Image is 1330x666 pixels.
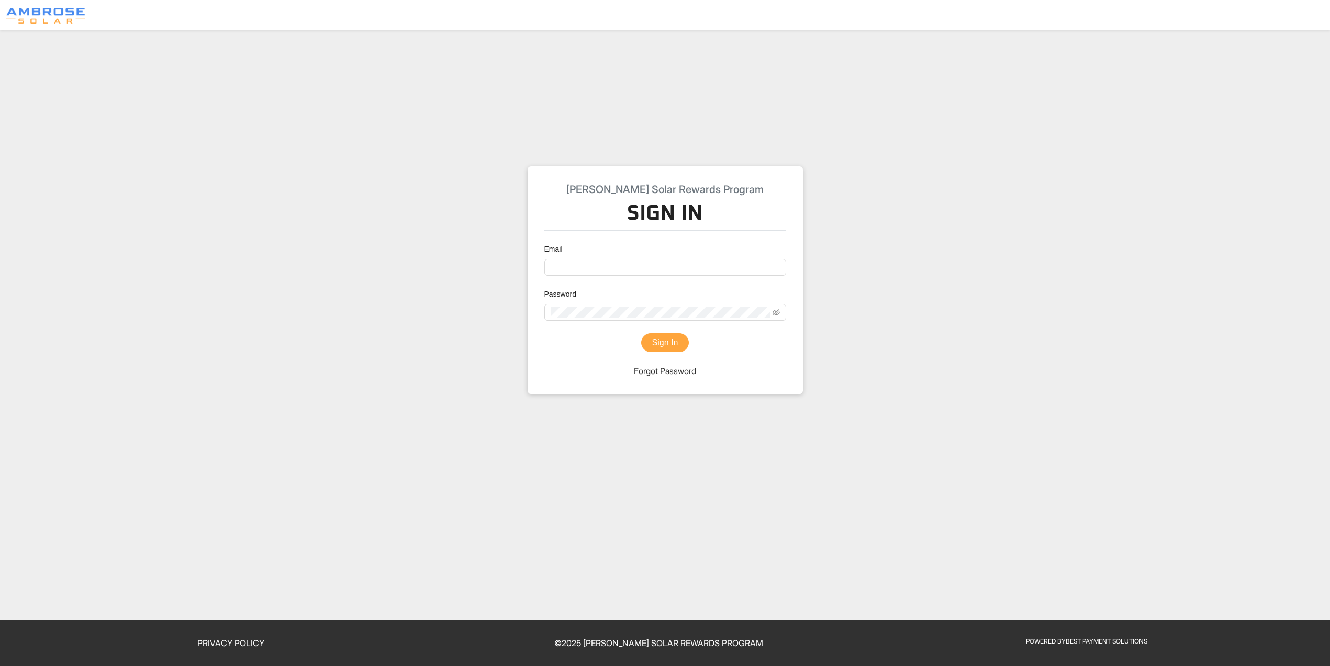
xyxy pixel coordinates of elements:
p: © 2025 [PERSON_NAME] Solar Rewards Program [451,637,867,649]
button: Sign In [641,333,689,352]
a: Privacy Policy [197,638,264,648]
h3: Sign In [544,201,786,231]
h5: [PERSON_NAME] Solar Rewards Program [544,183,786,196]
input: Email [544,259,786,276]
label: Password [544,288,584,300]
span: eye-invisible [773,309,780,316]
label: Email [544,243,570,255]
input: Password [551,307,770,318]
a: Forgot Password [634,366,696,376]
a: Powered ByBest Payment Solutions [1026,637,1147,645]
img: Program logo [6,8,85,24]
